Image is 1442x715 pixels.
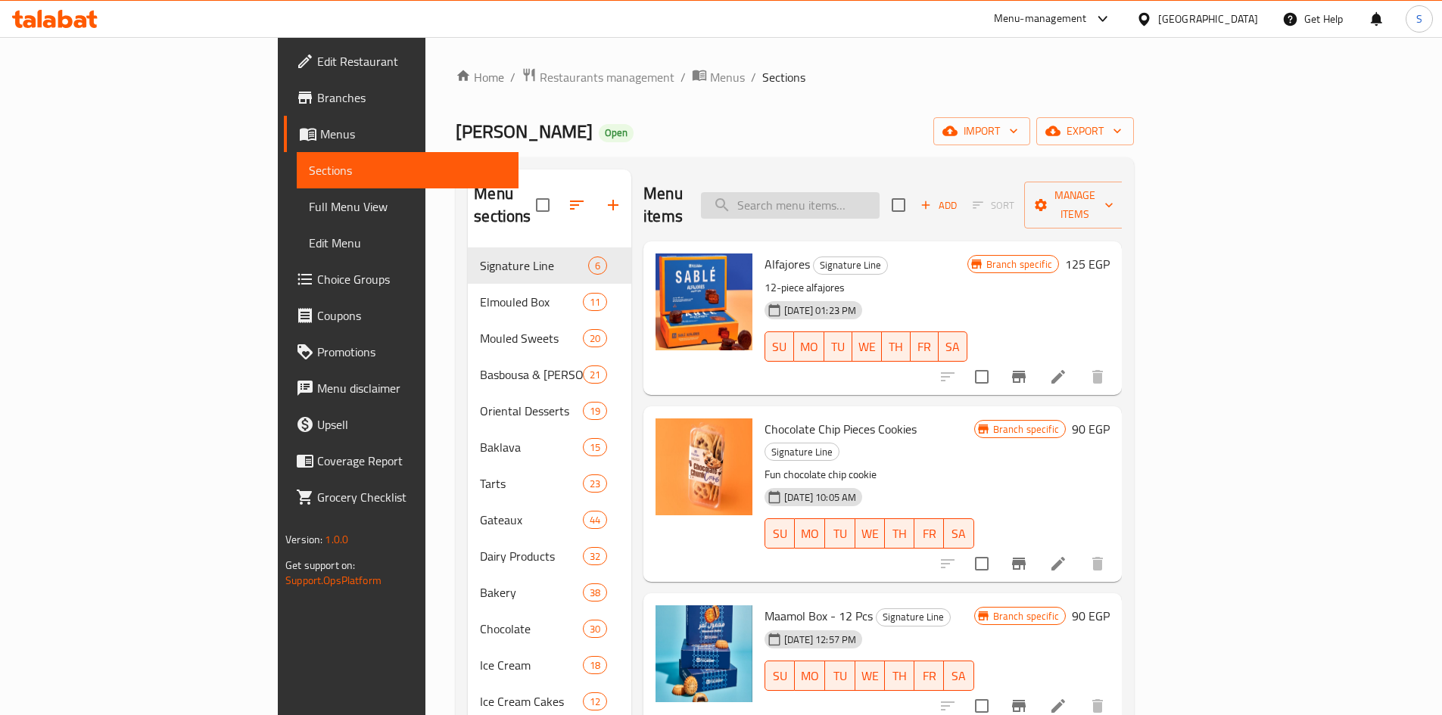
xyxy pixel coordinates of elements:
[284,116,519,152] a: Menus
[1001,359,1037,395] button: Branch-specific-item
[468,574,631,611] div: Bakery38
[800,336,818,358] span: MO
[765,518,795,549] button: SU
[583,329,607,347] div: items
[468,647,631,683] div: Ice Cream18
[914,518,944,549] button: FR
[584,477,606,491] span: 23
[656,605,752,702] img: Maamol Box - 12 Pcs
[885,661,914,691] button: TH
[297,225,519,261] a: Edit Menu
[583,438,607,456] div: items
[813,256,888,275] div: Signature Line
[317,89,506,107] span: Branches
[911,331,939,362] button: FR
[480,511,583,529] span: Gateaux
[480,256,588,275] div: Signature Line
[480,365,583,384] div: Basbousa & Kunafa
[1065,253,1110,275] h6: 125 EGP
[480,474,583,493] span: Tarts
[950,523,967,545] span: SA
[1036,186,1113,224] span: Manage items
[765,661,795,691] button: SU
[914,194,963,217] span: Add item
[944,518,973,549] button: SA
[950,665,967,687] span: SA
[468,356,631,393] div: Basbousa & [PERSON_NAME]21
[468,320,631,356] div: Mouled Sweets20
[317,343,506,361] span: Promotions
[480,329,583,347] span: Mouled Sweets
[794,331,824,362] button: MO
[831,523,849,545] span: TU
[861,665,879,687] span: WE
[771,665,789,687] span: SU
[583,547,607,565] div: items
[584,331,606,346] span: 20
[710,68,745,86] span: Menus
[599,126,634,139] span: Open
[584,404,606,418] span: 19
[456,67,1134,87] nav: breadcrumb
[583,511,607,529] div: items
[583,583,607,602] div: items
[824,331,853,362] button: TU
[852,331,882,362] button: WE
[765,278,967,297] p: 12-piece alfajores
[1049,555,1067,573] a: Edit menu item
[320,125,506,143] span: Menus
[891,523,908,545] span: TH
[584,440,606,455] span: 15
[480,293,583,311] div: Elmouled Box
[831,665,849,687] span: TU
[480,692,583,710] div: Ice Cream Cakes
[480,583,583,602] span: Bakery
[933,117,1030,145] button: import
[825,518,855,549] button: TU
[468,465,631,502] div: Tarts23
[920,665,938,687] span: FR
[914,194,963,217] button: Add
[701,192,880,219] input: search
[681,68,686,86] li: /
[778,303,862,318] span: [DATE] 01:23 PM
[1024,182,1126,228] button: Manage items
[583,656,607,674] div: items
[468,284,631,320] div: Elmouled Box11
[771,523,789,545] span: SU
[468,502,631,538] div: Gateaux44
[284,443,519,479] a: Coverage Report
[284,261,519,297] a: Choice Groups
[540,68,674,86] span: Restaurants management
[994,10,1087,28] div: Menu-management
[285,530,322,549] span: Version:
[584,658,606,673] span: 18
[309,197,506,216] span: Full Menu View
[765,253,810,275] span: Alfajores
[468,538,631,574] div: Dairy Products32
[855,518,885,549] button: WE
[317,452,506,470] span: Coverage Report
[1036,117,1134,145] button: export
[480,620,583,638] span: Chocolate
[297,152,519,188] a: Sections
[876,608,951,626] div: Signature Line
[599,124,634,142] div: Open
[980,257,1058,272] span: Branch specific
[584,549,606,564] span: 32
[966,361,998,393] span: Select to update
[825,661,855,691] button: TU
[765,418,917,440] span: Chocolate Chip Pieces Cookies
[584,295,606,309] span: 11
[309,234,506,252] span: Edit Menu
[1072,418,1110,440] h6: 90 EGP
[297,188,519,225] a: Full Menu View
[795,661,825,691] button: MO
[945,336,961,358] span: SA
[468,247,631,284] div: Signature Line6
[918,197,959,214] span: Add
